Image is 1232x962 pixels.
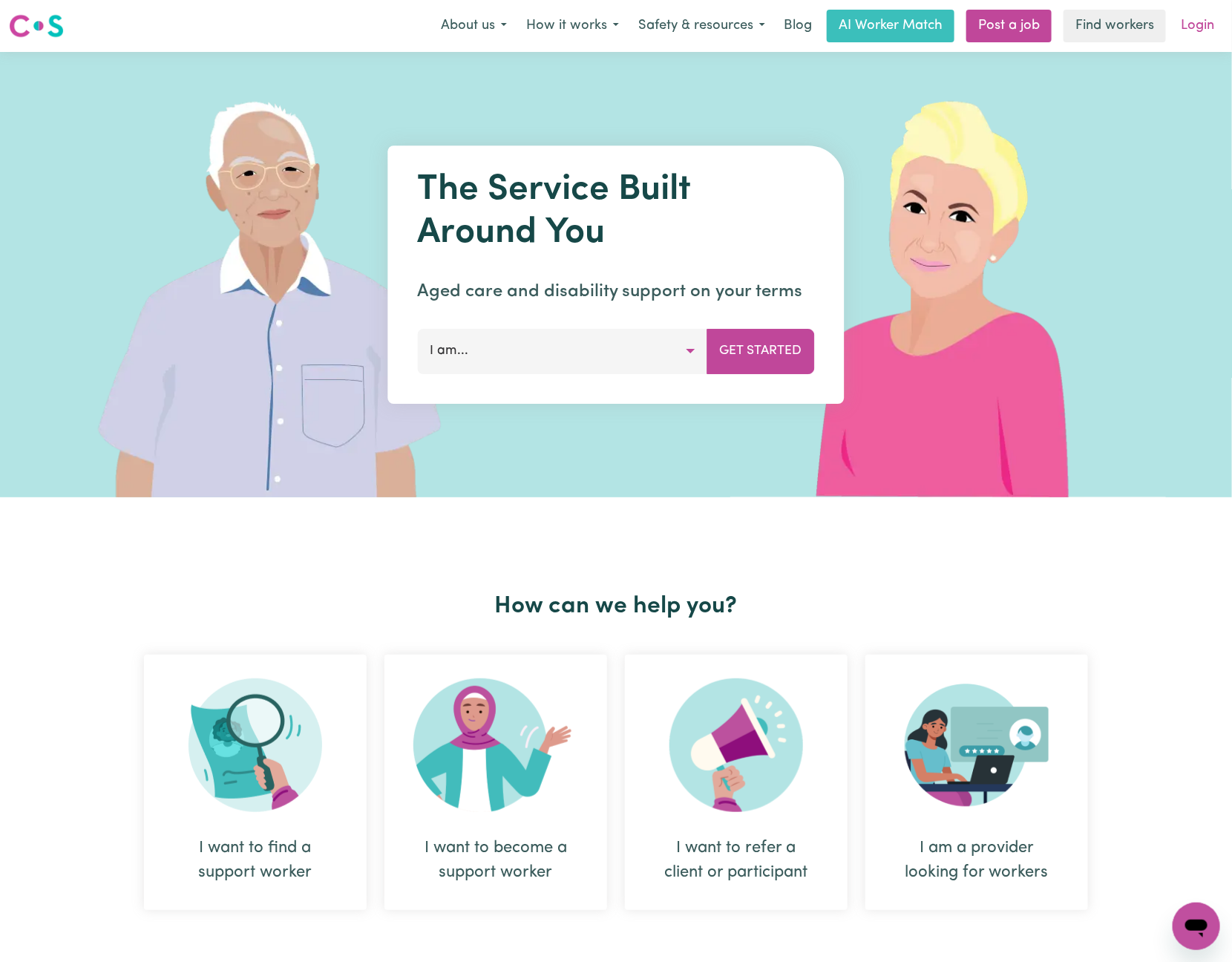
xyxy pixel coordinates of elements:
div: I am a provider looking for workers [865,655,1088,910]
button: How it works [517,10,629,42]
a: Find workers [1064,10,1166,42]
h1: The Service Built Around You [418,169,815,255]
p: Aged care and disability support on your terms [418,278,815,305]
a: Blog [775,10,821,42]
button: Get Started [707,329,815,373]
div: I am a provider looking for workers [901,836,1052,885]
div: I want to become a support worker [420,836,571,885]
div: I want to find a support worker [144,655,367,910]
img: Careseekers logo [9,13,64,39]
a: AI Worker Match [827,10,954,42]
div: I want to become a support worker [384,655,607,910]
a: Post a job [966,10,1052,42]
button: I am... [418,329,708,373]
div: I want to refer a client or participant [661,836,812,885]
a: Careseekers logo [9,9,64,43]
img: Provider [905,678,1049,812]
iframe: Button to launch messaging window [1173,903,1220,950]
img: Become Worker [413,678,578,812]
button: Safety & resources [629,10,775,42]
button: About us [431,10,517,42]
img: Search [189,678,322,812]
h2: How can we help you? [135,592,1097,621]
a: Login [1172,10,1223,42]
div: I want to find a support worker [180,836,331,885]
img: Refer [669,678,803,812]
div: I want to refer a client or participant [625,655,848,910]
